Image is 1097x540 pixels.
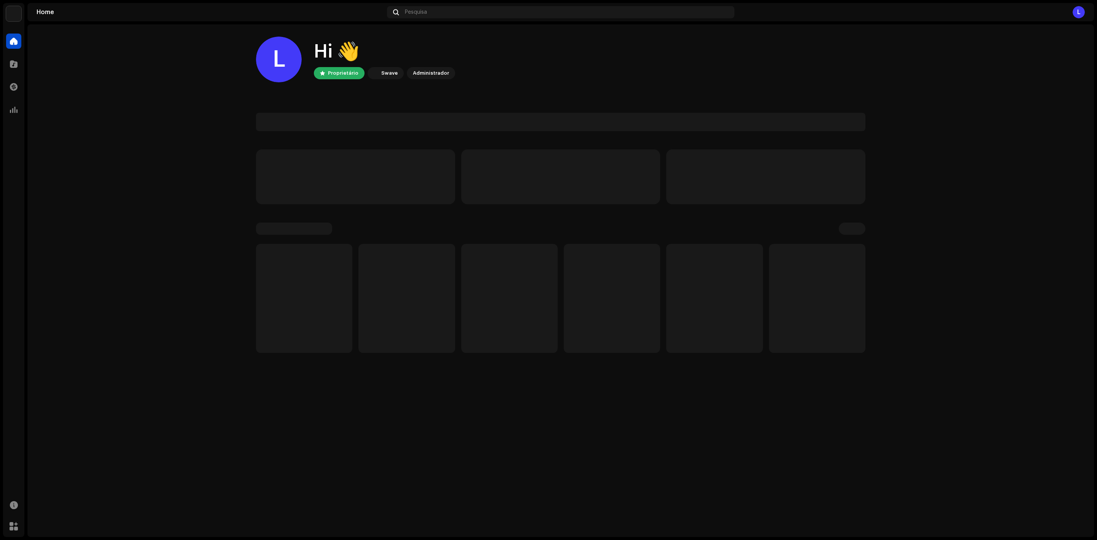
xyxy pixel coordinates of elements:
div: L [256,37,302,82]
img: 1710b61e-6121-4e79-a126-bcb8d8a2a180 [369,69,378,78]
div: L [1073,6,1085,18]
div: Administrador [413,69,449,78]
div: Proprietário [328,69,358,78]
div: Hi 👋 [314,40,455,64]
span: Pesquisa [405,9,427,15]
div: Home [37,9,384,15]
img: 1710b61e-6121-4e79-a126-bcb8d8a2a180 [6,6,21,21]
div: Swave [381,69,398,78]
